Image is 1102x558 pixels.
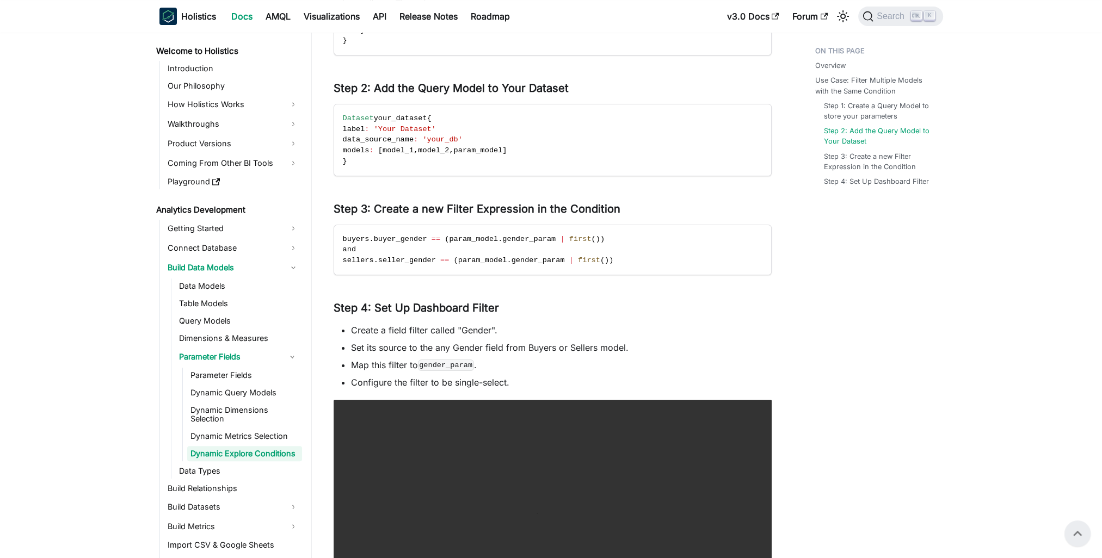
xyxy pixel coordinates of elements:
[334,82,772,95] h3: Step 2: Add the Query Model to Your Dataset
[159,8,216,25] a: HolisticsHolistics
[605,256,609,264] span: )
[176,331,302,346] a: Dimensions & Measures
[164,78,302,94] a: Our Philosophy
[414,135,418,144] span: :
[458,256,507,264] span: param_model
[187,446,302,461] a: Dynamic Explore Conditions
[164,220,302,237] a: Getting Started
[824,101,932,121] a: Step 1: Create a Query Model to store your parameters
[164,259,302,276] a: Build Data Models
[569,235,592,243] span: first
[721,8,786,25] a: v3.0 Docs
[334,301,772,315] h3: Step 4: Set Up Dashboard Filter
[858,7,943,26] button: Search (Ctrl+K)
[351,324,772,337] li: Create a field filter called "Gender".
[378,256,436,264] span: seller_gender
[187,385,302,400] a: Dynamic Query Models
[454,146,503,154] span: param_model
[366,8,393,25] a: API
[343,135,414,144] span: data_source_name
[418,359,474,370] code: gender_param
[351,358,772,371] li: Map this filter to .
[824,176,929,187] a: Step 4: Set Up Dashboard Filter
[498,235,502,243] span: .
[164,174,302,189] a: Playground
[176,348,282,365] a: Parameter Fields
[164,135,302,152] a: Product Versions
[592,235,596,243] span: (
[164,481,302,496] a: Build Relationships
[374,256,378,264] span: .
[374,125,436,133] span: 'Your Dataset'
[502,235,556,243] span: gender_param
[369,146,373,154] span: :
[393,8,464,25] a: Release Notes
[507,256,511,264] span: .
[924,11,935,21] kbd: K
[449,146,453,154] span: ,
[187,429,302,444] a: Dynamic Metrics Selection
[378,146,383,154] span: [
[187,368,302,383] a: Parameter Fields
[225,8,259,25] a: Docs
[343,245,356,253] span: and
[164,498,302,516] a: Build Datasets
[176,313,302,328] a: Query Models
[343,235,370,243] span: buyers
[824,126,932,146] a: Step 2: Add the Query Model to Your Dataset
[297,8,366,25] a: Visualizations
[334,202,772,216] h3: Step 3: Create a new Filter Expression in the Condition
[187,402,302,426] a: Dynamic Dimensions Selection
[600,235,605,243] span: )
[374,235,427,243] span: buyer_gender
[569,256,574,264] span: |
[164,61,302,76] a: Introduction
[502,146,507,154] span: ]
[369,235,373,243] span: .
[786,8,834,25] a: Forum
[418,146,449,154] span: model_2
[824,151,932,172] a: Step 3: Create a new Filter Expression in the Condition
[596,235,600,243] span: )
[343,256,374,264] span: sellers
[343,36,347,45] span: }
[282,348,302,365] button: Collapse sidebar category 'Parameter Fields'
[1064,520,1091,547] button: Scroll back to top
[432,235,440,243] span: ==
[609,256,613,264] span: )
[153,202,302,218] a: Analytics Development
[259,8,297,25] a: AMQL
[464,8,516,25] a: Roadmap
[164,96,302,113] a: How Holistics Works
[343,114,374,122] span: Dataset
[164,239,302,257] a: Connect Database
[427,114,432,122] span: {
[600,256,605,264] span: (
[512,256,565,264] span: gender_param
[440,256,449,264] span: ==
[343,146,370,154] span: models
[176,296,302,311] a: Table Models
[815,60,846,71] a: Overview
[360,26,365,34] span: }
[445,235,449,243] span: (
[374,114,427,122] span: your_dataset
[383,146,414,154] span: model_1
[149,33,312,558] nav: Docs sidebar
[153,44,302,59] a: Welcome to Holistics
[578,256,600,264] span: first
[164,518,302,535] a: Build Metrics
[176,463,302,479] a: Data Types
[873,11,911,21] span: Search
[422,135,462,144] span: 'your_db'
[176,278,302,294] a: Data Models
[164,154,302,172] a: Coming From Other BI Tools
[834,8,852,25] button: Switch between dark and light mode (currently light mode)
[449,235,498,243] span: param_model
[164,537,302,553] a: Import CSV & Google Sheets
[343,157,347,165] span: }
[181,10,216,23] b: Holistics
[815,75,937,96] a: Use Case: Filter Multiple Models with the Same Condition
[365,125,369,133] span: :
[351,376,772,389] li: Configure the filter to be single-select.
